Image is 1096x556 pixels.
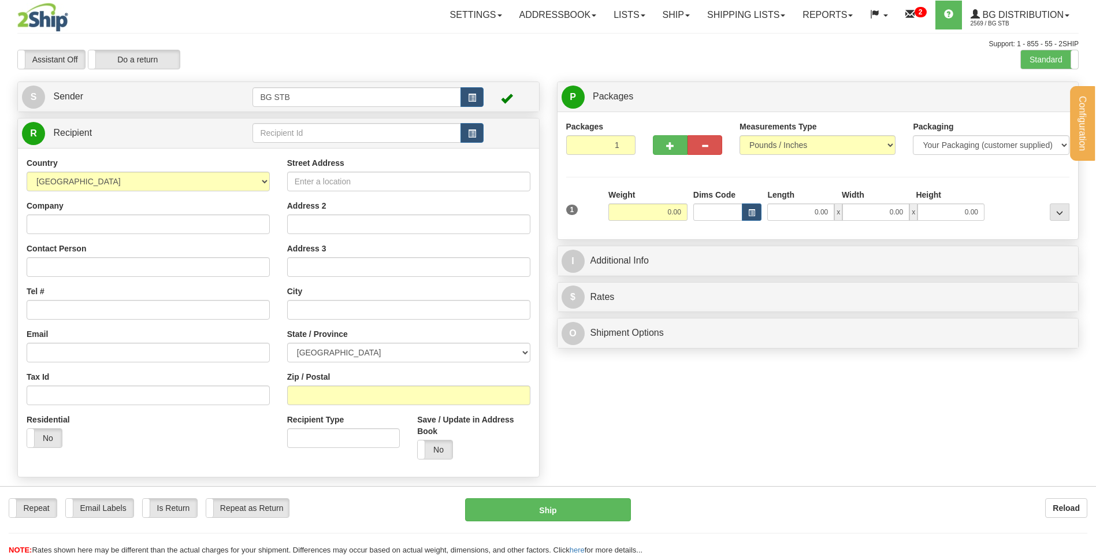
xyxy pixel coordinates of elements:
[562,86,585,109] span: P
[287,328,348,340] label: State / Province
[143,499,197,517] label: Is Return
[22,86,45,109] span: S
[767,189,794,201] label: Length
[22,121,227,145] a: R Recipient
[915,7,927,17] sup: 2
[66,499,133,517] label: Email Labels
[465,498,630,521] button: Ship
[842,189,864,201] label: Width
[27,414,70,425] label: Residential
[441,1,511,29] a: Settings
[27,371,49,383] label: Tax Id
[53,91,83,101] span: Sender
[570,546,585,554] a: here
[562,322,585,345] span: O
[834,203,842,221] span: x
[9,546,32,554] span: NOTE:
[287,414,344,425] label: Recipient Type
[1045,498,1087,518] button: Reload
[17,3,68,32] img: logo2569.jpg
[693,189,735,201] label: Dims Code
[699,1,794,29] a: Shipping lists
[562,249,1075,273] a: IAdditional Info
[593,91,633,101] span: Packages
[287,157,344,169] label: Street Address
[252,123,460,143] input: Recipient Id
[287,371,330,383] label: Zip / Postal
[1053,503,1080,513] b: Reload
[566,121,604,132] label: Packages
[916,189,941,201] label: Height
[252,87,460,107] input: Sender Id
[794,1,861,29] a: Reports
[562,286,585,309] span: $
[980,10,1064,20] span: BG Distribution
[909,203,917,221] span: x
[287,243,326,254] label: Address 3
[913,121,953,132] label: Packaging
[287,200,326,212] label: Address 2
[206,499,289,517] label: Repeat as Return
[962,1,1078,29] a: BG Distribution 2569 / BG STB
[511,1,605,29] a: Addressbook
[654,1,699,29] a: Ship
[417,414,530,437] label: Save / Update in Address Book
[562,286,1075,309] a: $Rates
[897,1,935,29] a: 2
[971,18,1057,29] span: 2569 / BG STB
[17,39,1079,49] div: Support: 1 - 855 - 55 - 2SHIP
[562,321,1075,345] a: OShipment Options
[27,243,86,254] label: Contact Person
[53,128,92,138] span: Recipient
[27,328,48,340] label: Email
[1050,203,1069,221] div: ...
[287,172,530,191] input: Enter a location
[1069,219,1095,337] iframe: chat widget
[287,286,302,297] label: City
[88,50,180,69] label: Do a return
[27,157,58,169] label: Country
[608,189,635,201] label: Weight
[27,286,44,297] label: Tel #
[18,50,85,69] label: Assistant Off
[27,429,62,447] label: No
[740,121,817,132] label: Measurements Type
[562,250,585,273] span: I
[1070,86,1095,161] button: Configuration
[418,440,452,459] label: No
[562,85,1075,109] a: P Packages
[566,205,578,215] span: 1
[1021,50,1078,69] label: Standard
[22,85,252,109] a: S Sender
[605,1,653,29] a: Lists
[27,200,64,212] label: Company
[9,499,57,517] label: Repeat
[22,122,45,145] span: R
